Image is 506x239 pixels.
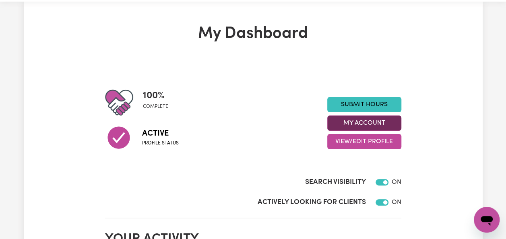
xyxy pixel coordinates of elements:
span: Profile status [142,140,179,147]
span: complete [143,103,168,110]
button: My Account [327,115,401,131]
label: Search Visibility [305,177,366,187]
button: View/Edit Profile [327,134,401,149]
a: Submit Hours [327,97,401,112]
span: 100 % [143,89,168,103]
span: ON [392,199,401,206]
label: Actively Looking for Clients [258,197,366,208]
span: Active [142,128,179,140]
span: ON [392,179,401,185]
div: Profile completeness: 100% [143,89,175,117]
iframe: Button to launch messaging window [474,207,500,233]
h1: My Dashboard [105,24,401,43]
